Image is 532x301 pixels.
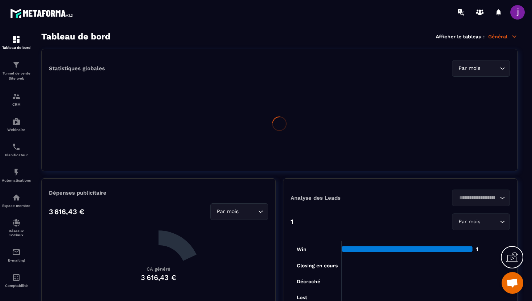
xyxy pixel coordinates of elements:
p: CRM [2,102,31,106]
span: Par mois [457,64,482,72]
a: accountantaccountantComptabilité [2,268,31,293]
p: Tunnel de vente Site web [2,71,31,81]
img: formation [12,60,21,69]
div: Search for option [210,203,268,220]
a: schedulerschedulerPlanificateur [2,137,31,162]
p: Général [488,33,518,40]
img: formation [12,35,21,44]
p: E-mailing [2,258,31,262]
p: Tableau de bord [2,46,31,50]
img: formation [12,92,21,101]
p: Réseaux Sociaux [2,229,31,237]
input: Search for option [482,218,498,226]
div: Search for option [452,190,510,206]
tspan: Win [297,246,307,252]
tspan: Décroché [297,279,320,284]
img: email [12,248,21,257]
a: automationsautomationsEspace membre [2,188,31,213]
img: logo [10,7,75,20]
input: Search for option [240,208,256,216]
p: Statistiques globales [49,65,105,72]
input: Search for option [457,194,498,202]
img: scheduler [12,143,21,151]
a: formationformationTunnel de vente Site web [2,55,31,86]
a: emailemailE-mailing [2,242,31,268]
p: Webinaire [2,128,31,132]
img: social-network [12,219,21,227]
span: Par mois [215,208,240,216]
p: Afficher le tableau : [436,34,485,39]
tspan: Closing en cours [297,263,338,269]
tspan: Lost [297,294,307,300]
a: automationsautomationsAutomatisations [2,162,31,188]
img: automations [12,193,21,202]
a: formationformationCRM [2,86,31,112]
p: Comptabilité [2,284,31,288]
div: Search for option [452,60,510,77]
h3: Tableau de bord [41,31,110,42]
p: 3 616,43 € [49,207,84,216]
div: Search for option [452,213,510,230]
span: Par mois [457,218,482,226]
div: Ouvrir le chat [502,272,523,294]
p: Automatisations [2,178,31,182]
a: formationformationTableau de bord [2,30,31,55]
p: Dépenses publicitaire [49,190,268,196]
a: automationsautomationsWebinaire [2,112,31,137]
a: social-networksocial-networkRéseaux Sociaux [2,213,31,242]
p: Espace membre [2,204,31,208]
img: automations [12,168,21,177]
input: Search for option [482,64,498,72]
img: accountant [12,273,21,282]
p: 1 [291,217,294,226]
p: Analyse des Leads [291,195,400,201]
p: Planificateur [2,153,31,157]
img: automations [12,117,21,126]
